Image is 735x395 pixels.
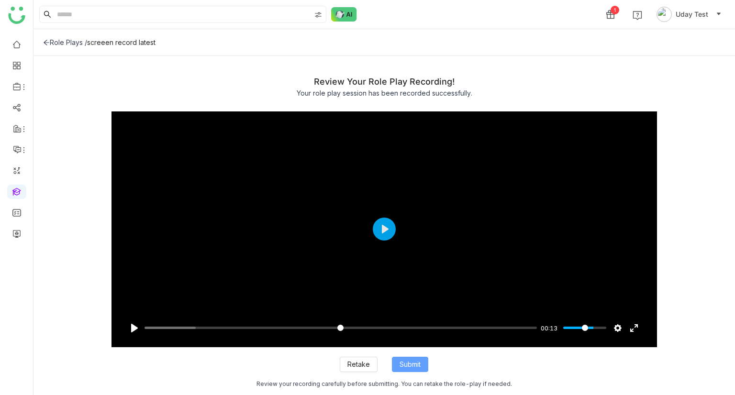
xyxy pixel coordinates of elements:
[563,323,606,332] input: Volume
[331,7,357,22] img: ask-buddy-normal.svg
[127,320,142,336] button: Play
[657,7,672,22] img: avatar
[400,359,421,370] span: Submit
[87,38,156,46] div: screeen record latest
[655,7,724,22] button: Uday Test
[392,357,428,372] button: Submit
[145,323,537,332] input: Seek
[121,380,648,388] div: Review your recording carefully before submitting. You can retake the role-play if needed.
[53,75,716,88] div: Review Your Role Play Recording!
[340,357,378,372] button: Retake
[611,6,619,14] div: 1
[676,9,708,20] span: Uday Test
[314,11,322,19] img: search-type.svg
[53,88,716,98] div: Your role play session has been recorded successfully.
[373,218,396,241] button: Play
[43,38,87,46] div: Role Plays /
[8,7,25,24] img: logo
[633,11,642,20] img: help.svg
[538,323,560,333] div: Current time
[347,359,370,370] span: Retake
